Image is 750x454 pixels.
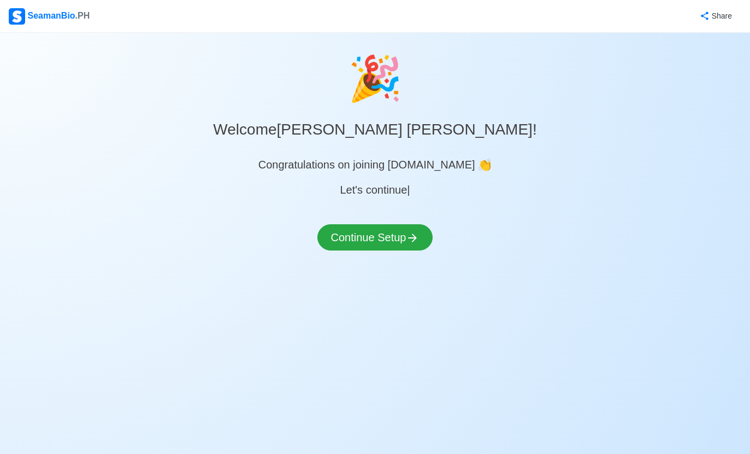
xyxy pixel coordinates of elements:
button: Share [689,5,741,27]
span: | [407,182,410,198]
button: Continue Setup [317,224,433,251]
span: .PH [75,11,90,20]
img: Logo [9,8,25,25]
div: SeamanBio [9,8,90,25]
div: celebrate [348,46,403,112]
h3: Welcome [PERSON_NAME] [PERSON_NAME] ! [213,112,536,139]
div: Let's continue [340,182,410,198]
div: Congratulations on joining [DOMAIN_NAME] 👏 [258,156,492,173]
